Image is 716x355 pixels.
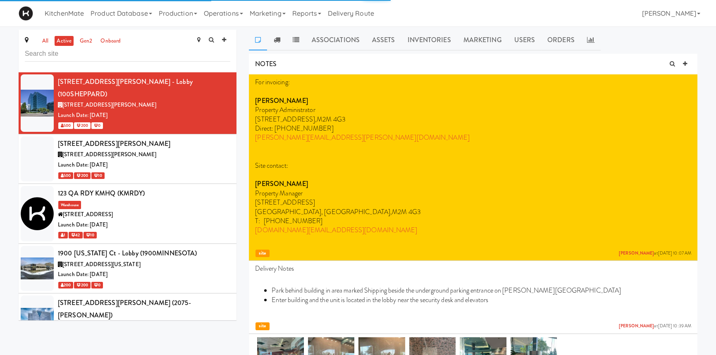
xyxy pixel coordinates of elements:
[58,160,230,170] div: Launch Date: [DATE]
[58,187,230,200] div: 123 QA RDY KMHQ (KMRDY)
[255,250,269,257] span: site
[74,122,90,129] span: 200
[255,124,333,133] span: Direct: [PHONE_NUMBER]
[305,30,366,50] a: Associations
[255,207,392,217] span: [GEOGRAPHIC_DATA], [GEOGRAPHIC_DATA],
[541,30,581,50] a: Orders
[619,323,691,329] span: at [DATE] 10:39 AM
[255,264,691,273] p: Delivery Notes
[58,232,68,238] span: 1
[58,138,230,150] div: [STREET_ADDRESS][PERSON_NAME]
[91,282,103,288] span: 0
[58,110,230,121] div: Launch Date: [DATE]
[317,114,346,124] span: M2M 4G3
[19,134,236,184] li: [STREET_ADDRESS][PERSON_NAME][STREET_ADDRESS][PERSON_NAME]Launch Date: [DATE] 500 200 10
[58,220,230,230] div: Launch Date: [DATE]
[508,30,541,50] a: Users
[40,36,50,46] a: all
[62,260,141,268] span: [STREET_ADDRESS][US_STATE]
[55,36,74,46] a: active
[91,122,103,129] span: 0
[255,59,277,69] span: NOTES
[25,46,230,62] input: Search site
[69,232,82,238] span: 42
[272,286,691,295] li: Park behind building in area marked Shipping beside the underground parking entrance on [PERSON_N...
[58,282,73,288] span: 200
[58,297,230,321] div: [STREET_ADDRESS][PERSON_NAME] (2075-[PERSON_NAME])
[255,216,322,226] span: T: [PHONE_NUMBER]
[255,161,288,170] span: Site contact:
[255,115,691,124] p: [STREET_ADDRESS],
[58,247,230,260] div: 1900 [US_STATE] Ct - Lobby (1900MINNESOTA)
[74,282,90,288] span: 200
[19,6,33,21] img: Micromart
[255,133,469,142] a: [PERSON_NAME][EMAIL_ADDRESS][PERSON_NAME][DOMAIN_NAME]
[19,184,236,244] li: 123 QA RDY KMHQ (KMRDY)Warehouse[STREET_ADDRESS]Launch Date: [DATE] 1 42 10
[19,244,236,293] li: 1900 [US_STATE] Ct - Lobby (1900MINNESOTA)[STREET_ADDRESS][US_STATE]Launch Date: [DATE] 200 200 0
[58,172,73,179] span: 500
[58,76,230,100] div: [STREET_ADDRESS][PERSON_NAME] - Lobby (100SHEPPARD)
[78,36,94,46] a: gen2
[457,30,508,50] a: Marketing
[255,179,308,188] strong: [PERSON_NAME]
[74,172,90,179] span: 200
[19,72,236,134] li: [STREET_ADDRESS][PERSON_NAME] - Lobby (100SHEPPARD)[STREET_ADDRESS][PERSON_NAME]Launch Date: [DAT...
[98,36,123,46] a: onboard
[619,250,691,257] span: at [DATE] 10:07 AM
[255,188,303,198] span: Property Manager
[58,201,81,209] span: Warehouse
[62,150,156,158] span: [STREET_ADDRESS][PERSON_NAME]
[619,250,654,256] a: [PERSON_NAME]
[272,295,691,305] li: Enter building and the unit is located in the lobby near the security desk and elevators
[62,101,156,109] span: [STREET_ADDRESS][PERSON_NAME]
[401,30,457,50] a: Inventories
[392,207,421,217] span: M2M 4G3
[255,225,417,235] a: [DOMAIN_NAME][EMAIL_ADDRESS][DOMAIN_NAME]
[255,322,269,330] span: site
[58,122,73,129] span: 500
[91,172,105,179] span: 10
[255,96,308,105] strong: [PERSON_NAME]
[619,323,654,329] a: [PERSON_NAME]
[255,198,315,207] span: [STREET_ADDRESS]
[255,78,691,87] p: For invoicing:
[63,210,113,218] span: [STREET_ADDRESS]
[58,269,230,280] div: Launch Date: [DATE]
[255,105,315,114] span: Property Administrator
[84,232,97,238] span: 10
[366,30,401,50] a: Assets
